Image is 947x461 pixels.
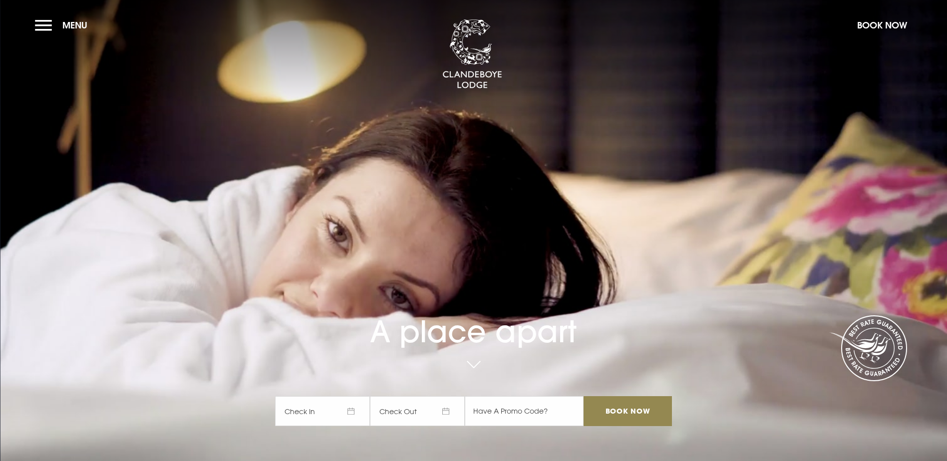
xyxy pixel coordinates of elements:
[852,14,912,36] button: Book Now
[442,19,502,89] img: Clandeboye Lodge
[35,14,92,36] button: Menu
[584,396,671,426] input: Book Now
[275,286,671,349] h1: A place apart
[62,19,87,31] span: Menu
[465,396,584,426] input: Have A Promo Code?
[370,396,465,426] span: Check Out
[275,396,370,426] span: Check In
